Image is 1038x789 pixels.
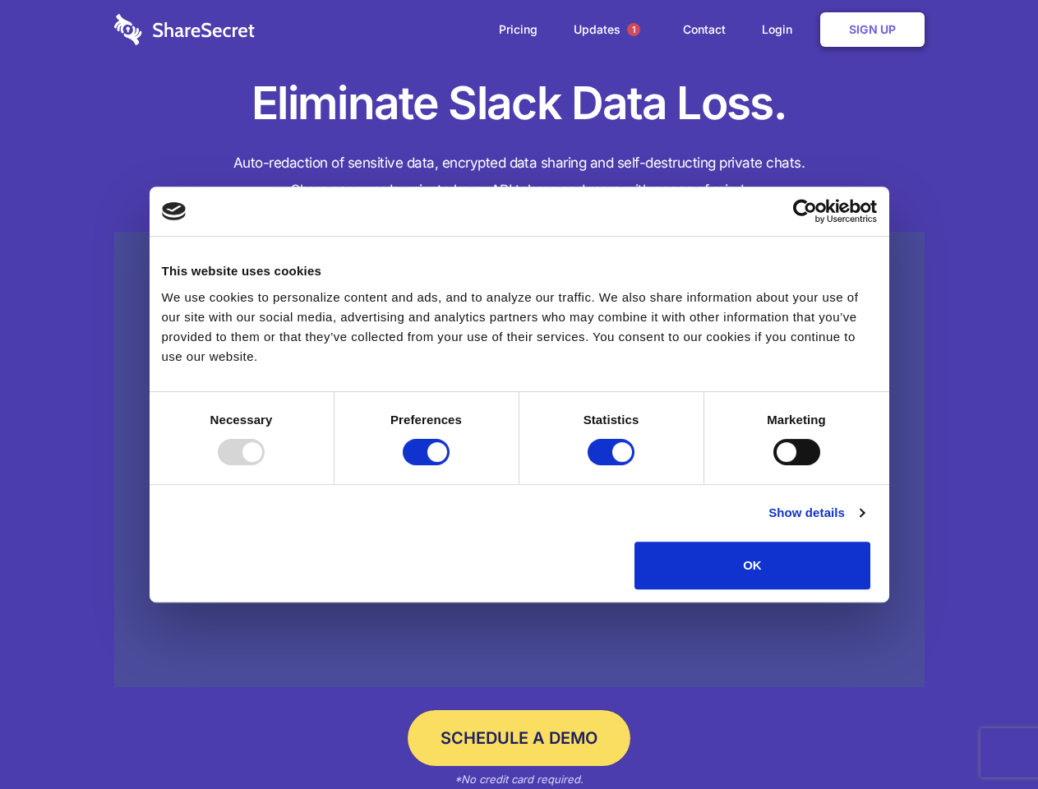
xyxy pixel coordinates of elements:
button: OK [634,542,870,589]
span: 1 [627,23,640,36]
img: logo [162,202,187,220]
div: This website uses cookies [162,261,877,281]
a: Usercentrics Cookiebot - opens in a new window [733,199,877,224]
h1: Eliminate Slack Data Loss. [114,74,925,133]
a: Schedule a Demo [408,710,630,766]
a: Wistia video thumbnail [114,232,925,688]
strong: Statistics [584,413,639,427]
strong: Necessary [210,413,273,427]
img: logo-wordmark-white-trans-d4663122ce5f474addd5e946df7df03e33cb6a1c49d2221995e7729f52c070b2.svg [114,14,255,45]
a: Login [745,4,817,55]
a: Show details [768,503,864,523]
a: Pricing [482,4,554,55]
div: We use cookies to personalize content and ads, and to analyze our traffic. We also share informat... [162,288,877,367]
h4: Auto-redaction of sensitive data, encrypted data sharing and self-destructing private chats. Shar... [114,150,925,204]
a: Sign Up [820,12,925,47]
a: Contact [667,4,742,55]
strong: Marketing [767,413,826,427]
strong: Preferences [390,413,462,427]
em: *No credit card required. [454,773,584,786]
